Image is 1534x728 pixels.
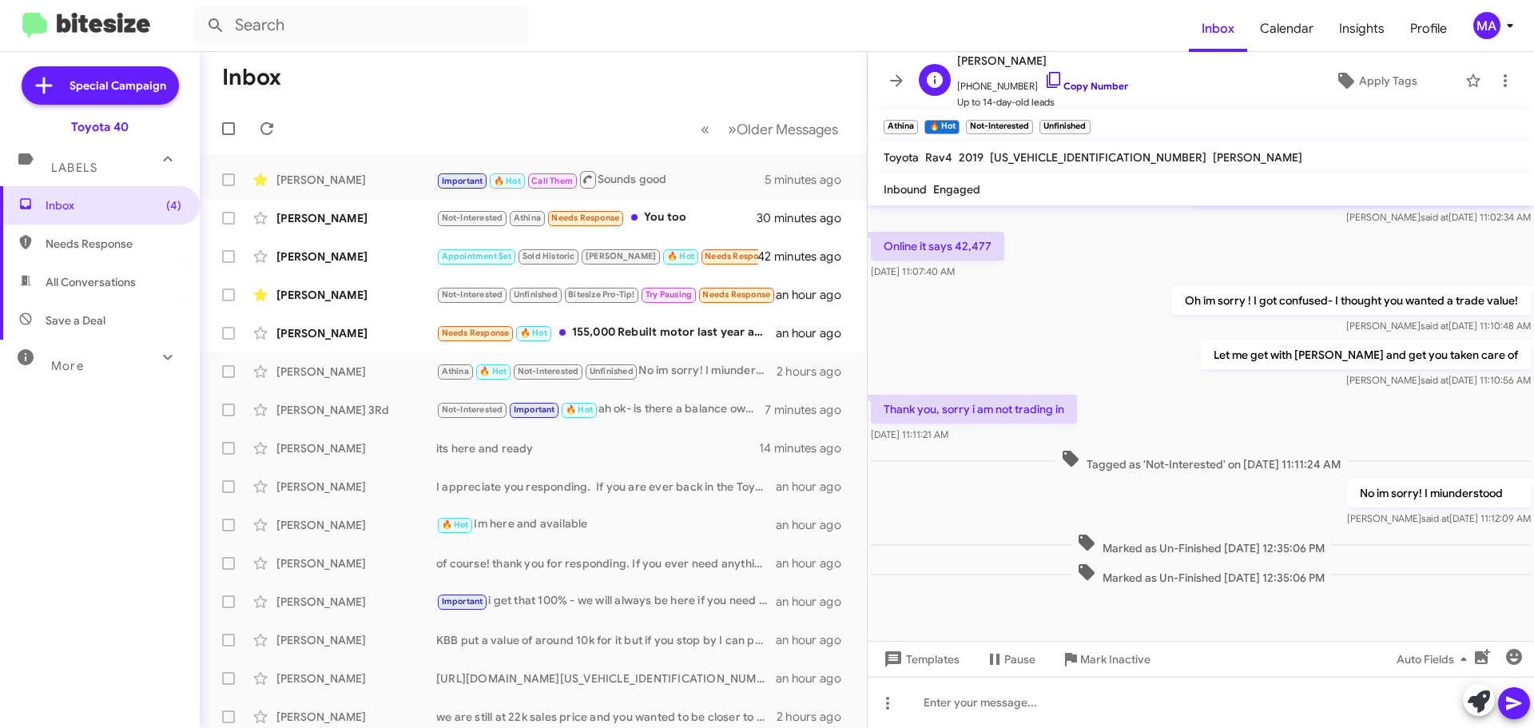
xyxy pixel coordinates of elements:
span: [DATE] 11:11:21 AM [871,428,948,440]
span: 🔥 Hot [442,519,469,530]
div: [PERSON_NAME] [276,632,436,648]
p: Online it says 42,477 [871,232,1004,261]
div: [PERSON_NAME] [276,325,436,341]
div: an hour ago [776,325,854,341]
span: Rav4 [925,150,952,165]
span: » [728,119,737,139]
small: Unfinished [1039,120,1090,134]
div: an hour ago [776,594,854,610]
span: [PHONE_NUMBER] [957,70,1128,94]
span: [PERSON_NAME] [586,251,657,261]
div: [PERSON_NAME] [276,517,436,533]
div: 30 minutes ago [758,210,854,226]
span: Needs Response [702,289,770,300]
div: an hour ago [776,287,854,303]
div: 2 hours ago [777,364,854,380]
div: its here and ready [436,440,759,456]
p: No im sorry! I miunderstood [1347,479,1531,507]
div: 14 minutes ago [759,440,854,456]
p: Oh im sorry ! I got confused- I thought you wanted a trade value! [1172,286,1531,315]
span: Insights [1326,6,1397,52]
span: Labels [51,161,97,175]
span: Important [514,404,555,415]
button: Mark Inactive [1048,645,1163,674]
input: Search [193,6,529,45]
span: [PERSON_NAME] [DATE] 11:10:56 AM [1346,374,1531,386]
div: of course! thank you for responding. If you ever need anything we are here and happy to help [436,555,776,571]
span: Important [442,176,483,186]
span: 🔥 Hot [479,366,507,376]
span: Apply Tags [1359,66,1417,95]
div: [PERSON_NAME] [276,249,436,265]
div: ah ok- is there a balance owed on the 4runner? [436,400,765,419]
div: [PERSON_NAME] [276,479,436,495]
span: Athina [514,213,541,223]
span: Calendar [1247,6,1326,52]
div: an hour ago [776,479,854,495]
div: MA [1473,12,1500,39]
div: Sounds good [436,169,765,189]
div: i get that 100% - we will always be here if you need anything in the future [436,592,776,611]
span: [PERSON_NAME] [1213,150,1302,165]
div: an hour ago [776,555,854,571]
span: Unfinished [514,289,558,300]
nav: Page navigation example [692,113,848,145]
span: Older Messages [737,121,838,138]
div: 7 minutes ago [765,402,854,418]
div: we are still at 22k sales price and you wanted to be closer to 20k... We are 2k below market valu... [436,709,777,725]
span: Up to 14-day-old leads [957,94,1128,110]
span: Needs Response [551,213,619,223]
div: 42 minutes ago [758,249,854,265]
span: 🔥 Hot [667,251,694,261]
small: Athina [884,120,918,134]
span: Toyota [884,150,919,165]
span: (4) [166,197,181,213]
span: 🔥 Hot [520,328,547,338]
span: Needs Response [442,328,510,338]
div: Toyota 40 [71,119,129,135]
span: said at [1421,512,1449,524]
span: [PERSON_NAME] [DATE] 11:02:34 AM [1346,211,1531,223]
span: Auto Fields [1397,645,1473,674]
button: MA [1460,12,1516,39]
span: Not-Interested [442,404,503,415]
span: Pause [1004,645,1035,674]
span: 🔥 Hot [494,176,521,186]
span: Needs Response [46,236,181,252]
a: Copy Number [1044,80,1128,92]
button: Next [718,113,848,145]
span: Needs Response [705,251,773,261]
div: Im here and available [436,515,776,534]
span: Call Them [531,176,573,186]
span: Inbound [884,182,927,197]
div: [PERSON_NAME] [276,440,436,456]
span: [DATE] 11:07:40 AM [871,265,955,277]
span: [PERSON_NAME] [DATE] 11:12:09 AM [1347,512,1531,524]
span: All Conversations [46,274,136,290]
span: Marked as Un-Finished [DATE] 12:35:06 PM [1071,563,1331,586]
button: Apply Tags [1294,66,1457,95]
div: an hour ago [776,670,854,686]
a: Inbox [1189,6,1247,52]
a: Special Campaign [22,66,179,105]
p: Let me get with [PERSON_NAME] and get you taken care of [1201,340,1531,369]
span: Engaged [933,182,980,197]
div: KBB put a value of around 10k for it but if you stop by I can put a real value on it for you [436,632,776,648]
div: With remote start and gps navigation [436,285,776,304]
span: Not-Interested [442,213,503,223]
div: [PERSON_NAME] [276,555,436,571]
span: Templates [880,645,960,674]
span: [PERSON_NAME] [DATE] 11:10:48 AM [1346,320,1531,332]
span: Athina [442,366,469,376]
button: Previous [691,113,719,145]
div: 5 minutes ago [765,172,854,188]
div: [PERSON_NAME] [276,287,436,303]
span: Not-Interested [442,289,503,300]
a: Profile [1397,6,1460,52]
div: an hour ago [776,632,854,648]
span: Important [442,596,483,607]
div: [PERSON_NAME] [276,172,436,188]
span: Bitesize Pro-Tip! [568,289,634,300]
